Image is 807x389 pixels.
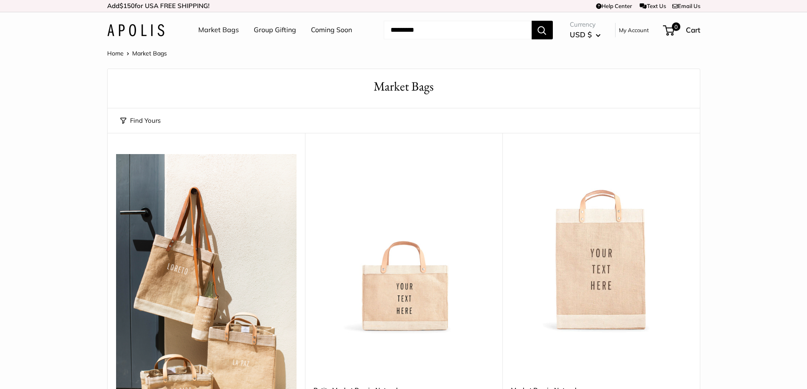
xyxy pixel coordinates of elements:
span: 0 [671,22,680,31]
a: Text Us [640,3,666,9]
h1: Market Bags [120,77,687,96]
nav: Breadcrumb [107,48,167,59]
span: $150 [119,2,135,10]
span: Currency [570,19,601,30]
span: Market Bags [132,50,167,57]
a: Market Bag in NaturalMarket Bag in Natural [511,154,691,334]
img: Apolis [107,24,164,36]
a: Help Center [596,3,632,9]
a: Email Us [672,3,700,9]
input: Search... [384,21,532,39]
a: My Account [619,25,649,35]
a: Home [107,50,124,57]
button: USD $ [570,28,601,41]
a: Group Gifting [254,24,296,36]
span: USD $ [570,30,592,39]
img: Petite Market Bag in Natural [313,154,494,334]
img: Market Bag in Natural [511,154,691,334]
a: 0 Cart [664,23,700,37]
a: Coming Soon [311,24,352,36]
a: Petite Market Bag in Naturaldescription_Effortless style that elevates every moment [313,154,494,334]
a: Market Bags [198,24,239,36]
button: Find Yours [120,115,161,127]
button: Search [532,21,553,39]
span: Cart [686,25,700,34]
